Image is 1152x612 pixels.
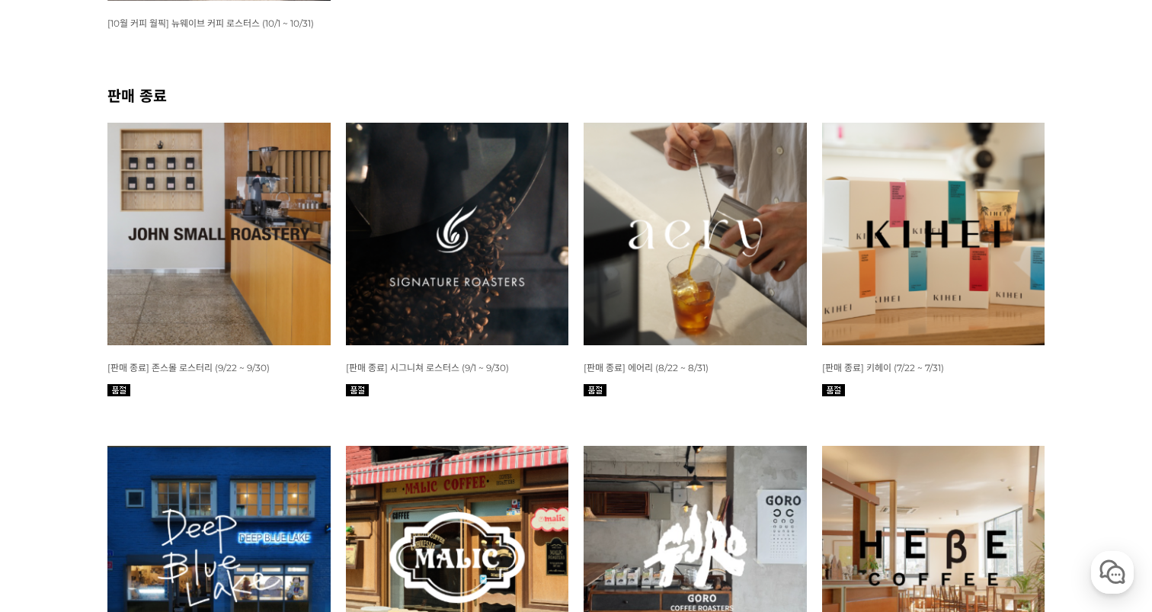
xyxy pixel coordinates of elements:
img: 7월 커피 스몰 월픽 키헤이 [822,123,1045,346]
span: [판매 종료] 시그니쳐 로스터스 (9/1 ~ 9/30) [346,362,509,373]
a: [10월 커피 월픽] 뉴웨이브 커피 로스터스 (10/1 ~ 10/31) [107,17,314,29]
a: [판매 종료] 에어리 (8/22 ~ 8/31) [584,361,709,373]
span: [판매 종료] 존스몰 로스터리 (9/22 ~ 9/30) [107,362,270,373]
span: [판매 종료] 키헤이 (7/22 ~ 7/31) [822,362,944,373]
img: 품절 [584,384,606,396]
h2: 판매 종료 [107,84,1045,106]
img: [판매 종료] 시그니쳐 로스터스 (9/1 ~ 9/30) [346,123,569,346]
span: 대화 [139,507,158,519]
span: 설정 [235,506,254,518]
a: 홈 [5,483,101,521]
span: [판매 종료] 에어리 (8/22 ~ 8/31) [584,362,709,373]
img: 품절 [346,384,369,396]
img: 8월 커피 스몰 월픽 에어리 [584,123,807,346]
img: 품절 [822,384,845,396]
a: [판매 종료] 키헤이 (7/22 ~ 7/31) [822,361,944,373]
a: [판매 종료] 시그니쳐 로스터스 (9/1 ~ 9/30) [346,361,509,373]
img: [판매 종료] 존스몰 로스터리 (9/22 ~ 9/30) [107,123,331,346]
a: 대화 [101,483,197,521]
a: 설정 [197,483,293,521]
span: 홈 [48,506,57,518]
span: [10월 커피 월픽] 뉴웨이브 커피 로스터스 (10/1 ~ 10/31) [107,18,314,29]
img: 품절 [107,384,130,396]
a: [판매 종료] 존스몰 로스터리 (9/22 ~ 9/30) [107,361,270,373]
